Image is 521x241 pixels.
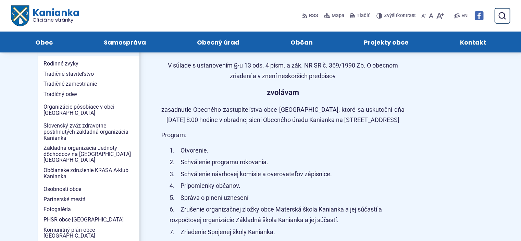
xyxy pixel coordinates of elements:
[309,12,318,20] span: RSS
[44,69,134,79] span: Tradičné staviteľstvo
[44,121,134,143] span: Slovenský zväz zdravotne postihnutých základná organizácia Kanianka
[44,79,134,89] span: Tradičné zamestnanie
[376,9,417,23] button: Zvýšiťkontrast
[460,12,469,20] a: EN
[38,194,139,205] a: Partnerské mestá
[44,165,134,181] span: Občianske združenie KRASA A-klub Kanianka
[197,32,239,52] span: Obecný úrad
[474,11,483,20] img: Prejsť na Facebook stránku
[170,157,405,168] li: Schválenie programu rokovania.
[35,32,53,52] span: Obec
[384,13,416,19] span: kontrast
[16,32,71,52] a: Obec
[11,5,79,26] a: Logo Kanianka, prejsť na domovskú stránku.
[38,79,139,89] a: Tradičné zamestnanie
[460,32,486,52] span: Kontakt
[170,181,405,191] li: Pripomienky občanov.
[441,32,505,52] a: Kontakt
[44,225,134,241] span: Komunitný plán obce [GEOGRAPHIC_DATA]
[38,215,139,225] a: PHSR obce [GEOGRAPHIC_DATA]
[38,89,139,99] a: Tradičný odev
[170,145,405,156] li: Otvorenie.
[44,59,134,69] span: Rodinné zvyky
[11,5,29,26] img: Prejsť na domovskú stránku
[384,13,397,19] span: Zvýšiť
[44,89,134,99] span: Tradičný odev
[170,204,405,225] li: Zrušenie organizačnej zložky obce Materská škola Kanianka a jej súčastí a rozpočtovej organizácie...
[290,32,313,52] span: Občan
[38,204,139,215] a: Fotogaléria
[461,12,468,20] span: EN
[32,17,79,22] span: Oficiálne stránky
[38,143,139,165] a: Základná organizácia Jednoty dôchodcov na [GEOGRAPHIC_DATA] [GEOGRAPHIC_DATA]
[364,32,409,52] span: Projekty obce
[272,32,332,52] a: Občan
[44,102,134,118] span: Organizácie pôsobiace v obci [GEOGRAPHIC_DATA]
[44,143,134,165] span: Základná organizácia Jednoty dôchodcov na [GEOGRAPHIC_DATA] [GEOGRAPHIC_DATA]
[44,48,134,54] span: Časová os
[38,225,139,241] a: Komunitný plán obce [GEOGRAPHIC_DATA]
[38,121,139,143] a: Slovenský zväz zdravotne postihnutých základná organizácia Kanianka
[44,204,134,215] span: Fotogaléria
[85,32,164,52] a: Samospráva
[38,184,139,194] a: Osobnosti obce
[44,194,134,205] span: Partnerské mestá
[170,193,405,203] li: Správa o plnení uznesení
[302,9,320,23] a: RSS
[170,169,405,180] li: Schválenie návrhovej komisie a overovateľov zápisnice.
[345,32,427,52] a: Projekty obce
[161,60,405,81] p: V súlade s ustanovením §-u 13 ods. 4 písm. a zák. NR SR č. 369/1990 Zb. O obecnom zriadení a v zn...
[267,88,299,97] strong: zvolávam
[44,215,134,225] span: PHSR obce [GEOGRAPHIC_DATA]
[161,130,405,141] p: Program:
[44,184,134,194] span: Osobnosti obce
[357,13,370,19] span: Tlačiť
[435,9,445,23] button: Zväčšiť veľkosť písma
[29,8,79,23] span: Kanianka
[38,59,139,69] a: Rodinné zvyky
[178,32,258,52] a: Obecný úrad
[38,102,139,118] a: Organizácie pôsobiace v obci [GEOGRAPHIC_DATA]
[170,227,405,238] li: Zriadenie Spojenej školy Kanianka.
[38,165,139,181] a: Občianske združenie KRASA A-klub Kanianka
[104,32,146,52] span: Samospráva
[322,9,346,23] a: Mapa
[38,69,139,79] a: Tradičné staviteľstvo
[332,12,344,20] span: Mapa
[161,105,405,125] p: zasadnutie Obecného zastupiteľstva obce [GEOGRAPHIC_DATA], ktoré sa uskutoční dňa [DATE] 8:00 hod...
[427,9,435,23] button: Nastaviť pôvodnú veľkosť písma
[420,9,427,23] button: Zmenšiť veľkosť písma
[348,9,371,23] button: Tlačiť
